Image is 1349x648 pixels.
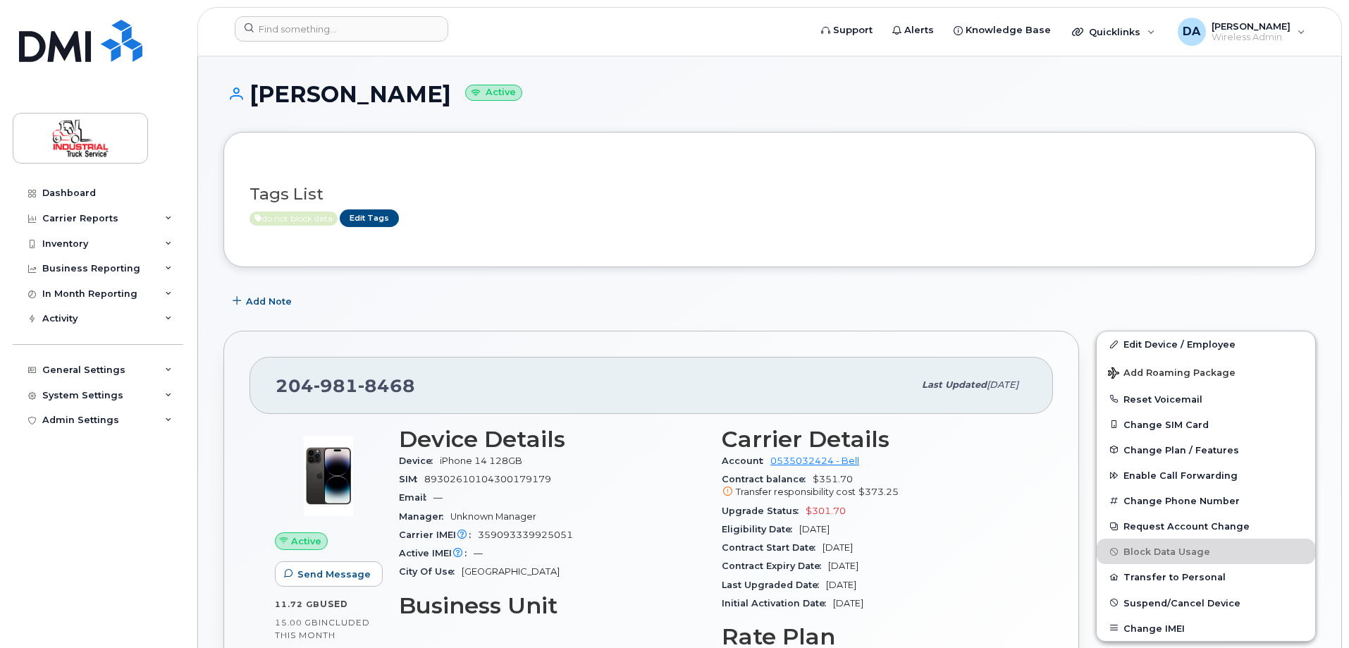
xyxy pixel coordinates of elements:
[399,427,705,452] h3: Device Details
[399,492,433,503] span: Email
[275,617,370,640] span: included this month
[722,542,823,553] span: Contract Start Date
[1097,463,1315,488] button: Enable Call Forwarding
[275,618,319,628] span: 15.00 GB
[1123,444,1239,455] span: Change Plan / Features
[823,542,853,553] span: [DATE]
[297,568,371,581] span: Send Message
[1097,412,1315,437] button: Change SIM Card
[275,599,320,609] span: 11.72 GB
[1097,488,1315,513] button: Change Phone Number
[736,487,856,497] span: Transfer responsibility cost
[399,548,474,558] span: Active IMEI
[399,474,424,484] span: SIM
[440,456,522,466] span: iPhone 14 128GB
[833,598,863,609] span: [DATE]
[1123,597,1240,608] span: Suspend/Cancel Device
[770,456,859,466] a: 0535032424 - Bell
[358,375,415,396] span: 8468
[462,566,560,577] span: [GEOGRAPHIC_DATA]
[399,566,462,577] span: City Of Use
[286,434,371,518] img: image20231002-3703462-njx0qo.jpeg
[340,209,399,227] a: Edit Tags
[1123,470,1238,481] span: Enable Call Forwarding
[320,599,348,609] span: used
[314,375,358,396] span: 981
[987,379,1018,390] span: [DATE]
[826,580,856,590] span: [DATE]
[433,492,443,503] span: —
[250,212,338,226] span: Active
[275,561,383,587] button: Send Message
[246,295,292,308] span: Add Note
[1097,539,1315,564] button: Block Data Usage
[1097,331,1315,357] a: Edit Device / Employee
[722,474,813,484] span: Contract balance
[276,375,415,396] span: 204
[450,511,536,522] span: Unknown Manager
[1108,367,1236,381] span: Add Roaming Package
[722,506,806,516] span: Upgrade Status
[722,427,1028,452] h3: Carrier Details
[799,524,830,534] span: [DATE]
[478,530,573,540] span: 359093339925051
[922,379,987,390] span: Last updated
[223,288,304,314] button: Add Note
[806,506,846,516] span: $301.70
[1097,357,1315,386] button: Add Roaming Package
[399,456,440,466] span: Device
[1097,437,1315,463] button: Change Plan / Features
[722,561,828,571] span: Contract Expiry Date
[474,548,483,558] span: —
[223,82,1316,106] h1: [PERSON_NAME]
[399,530,478,540] span: Carrier IMEI
[250,185,1290,203] h3: Tags List
[722,598,833,609] span: Initial Activation Date
[722,474,1028,499] span: $351.70
[399,593,705,618] h3: Business Unit
[722,456,770,466] span: Account
[1097,513,1315,539] button: Request Account Change
[399,511,450,522] span: Manager
[858,487,899,497] span: $373.25
[291,534,321,548] span: Active
[722,580,826,590] span: Last Upgraded Date
[1097,386,1315,412] button: Reset Voicemail
[1097,564,1315,589] button: Transfer to Personal
[424,474,551,484] span: 89302610104300179179
[1097,590,1315,616] button: Suspend/Cancel Device
[828,561,858,571] span: [DATE]
[722,524,799,534] span: Eligibility Date
[1097,616,1315,641] button: Change IMEI
[465,85,522,101] small: Active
